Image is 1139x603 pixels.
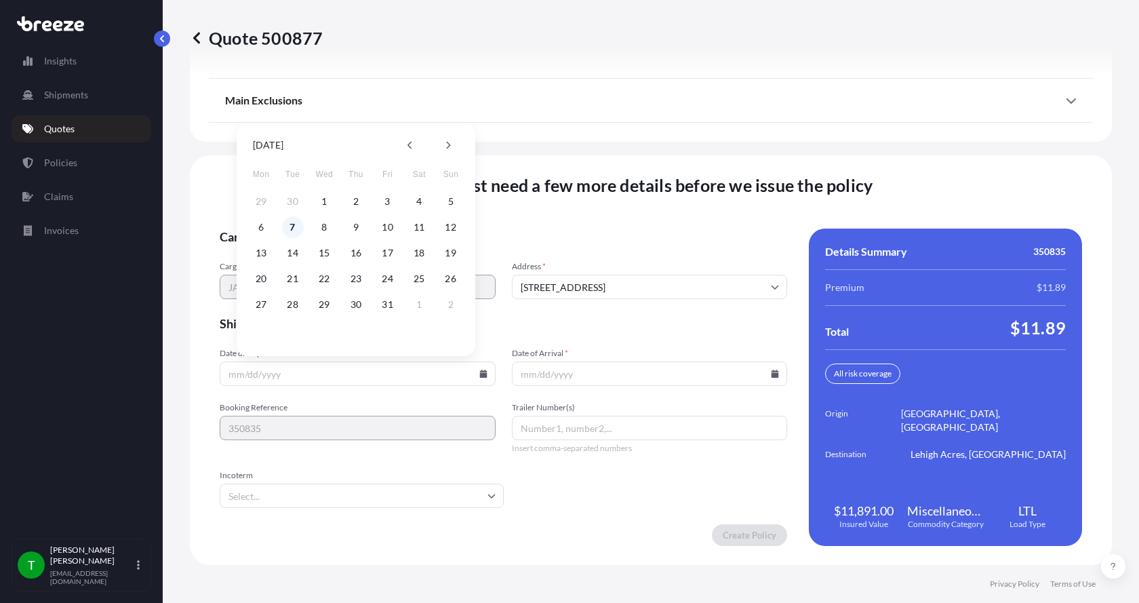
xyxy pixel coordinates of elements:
div: [DATE] [253,137,283,153]
button: 18 [408,242,430,264]
p: Create Policy [723,528,776,542]
p: Insights [44,54,77,68]
button: 7 [282,216,304,238]
button: 29 [250,191,272,212]
button: 6 [250,216,272,238]
button: 28 [282,294,304,315]
button: 2 [345,191,367,212]
span: Miscellaneous Manufactured Articles [907,503,984,519]
div: All risk coverage [825,364,900,384]
span: LTL [1018,503,1037,519]
span: Shipment details [220,315,787,332]
span: Wednesday [312,161,336,188]
span: Insured Value [839,519,888,530]
span: $11.89 [1010,317,1066,338]
button: 27 [250,294,272,315]
p: Quotes [44,122,75,136]
span: Total [825,325,849,338]
span: Address [512,261,788,272]
button: 30 [282,191,304,212]
button: 29 [313,294,335,315]
a: Shipments [12,81,151,109]
button: 20 [250,268,272,290]
span: Origin [825,407,901,434]
button: 19 [440,242,462,264]
button: 3 [377,191,399,212]
button: 1 [313,191,335,212]
span: Incoterm [220,470,504,481]
a: Claims [12,183,151,210]
button: 8 [313,216,335,238]
button: 13 [250,242,272,264]
button: 22 [313,268,335,290]
span: Main Exclusions [225,94,302,107]
span: Trailer Number(s) [512,402,788,413]
button: 24 [377,268,399,290]
a: Policies [12,149,151,176]
input: Your internal reference [220,416,496,440]
input: mm/dd/yyyy [512,362,788,386]
input: mm/dd/yyyy [220,362,496,386]
span: 350835 [1033,245,1066,258]
span: Details Summary [825,245,907,258]
button: 5 [440,191,462,212]
span: Booking Reference [220,402,496,413]
button: 2 [440,294,462,315]
button: Create Policy [712,524,787,546]
button: 30 [345,294,367,315]
a: Terms of Use [1050,579,1096,589]
span: Insert comma-separated numbers [512,443,788,454]
button: 11 [408,216,430,238]
p: Shipments [44,88,88,102]
input: Select... [220,484,504,508]
p: Claims [44,190,73,203]
a: Insights [12,47,151,75]
a: Quotes [12,115,151,142]
input: Number1, number2,... [512,416,788,440]
p: [PERSON_NAME] [PERSON_NAME] [50,545,134,566]
span: Cargo Owner Name [220,261,496,272]
a: Invoices [12,217,151,244]
button: 21 [282,268,304,290]
button: 10 [377,216,399,238]
button: 1 [408,294,430,315]
span: Commodity Category [908,519,984,530]
span: Saturday [407,161,431,188]
span: Tuesday [281,161,305,188]
span: [GEOGRAPHIC_DATA], [GEOGRAPHIC_DATA] [901,407,1066,434]
span: Lehigh Acres, [GEOGRAPHIC_DATA] [911,448,1066,461]
span: Thursday [344,161,368,188]
span: Monday [249,161,273,188]
button: 4 [408,191,430,212]
span: Sunday [439,161,463,188]
p: Invoices [44,224,79,237]
button: 15 [313,242,335,264]
button: 14 [282,242,304,264]
span: Destination [825,448,901,461]
input: Cargo owner address [512,275,788,299]
span: $11,891.00 [834,503,894,519]
button: 16 [345,242,367,264]
button: 9 [345,216,367,238]
button: 23 [345,268,367,290]
p: Policies [44,156,77,170]
span: Premium [825,281,864,294]
span: Friday [376,161,400,188]
span: We just need a few more details before we issue the policy [429,174,873,196]
button: 31 [377,294,399,315]
p: [EMAIL_ADDRESS][DOMAIN_NAME] [50,569,134,585]
button: 26 [440,268,462,290]
div: Main Exclusions [225,84,1077,117]
span: T [28,558,35,572]
button: 12 [440,216,462,238]
span: $11.89 [1037,281,1066,294]
span: Cargo Owner Details [220,229,787,245]
button: 17 [377,242,399,264]
p: Quote 500877 [190,27,323,49]
button: 25 [408,268,430,290]
span: Date of Arrival [512,348,788,359]
span: Load Type [1010,519,1045,530]
a: Privacy Policy [990,579,1039,589]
